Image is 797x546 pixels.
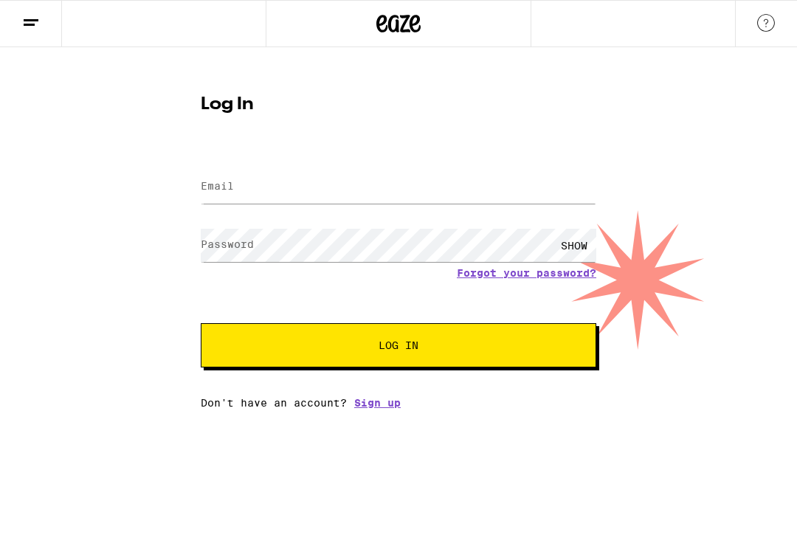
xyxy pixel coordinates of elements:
a: Forgot your password? [457,267,596,279]
label: Password [201,238,254,250]
button: Log In [201,323,596,367]
div: SHOW [552,229,596,262]
label: Email [201,180,234,192]
span: Log In [379,340,418,350]
a: Sign up [354,397,401,409]
h1: Log In [201,96,596,114]
div: Don't have an account? [201,397,596,409]
input: Email [201,170,596,204]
